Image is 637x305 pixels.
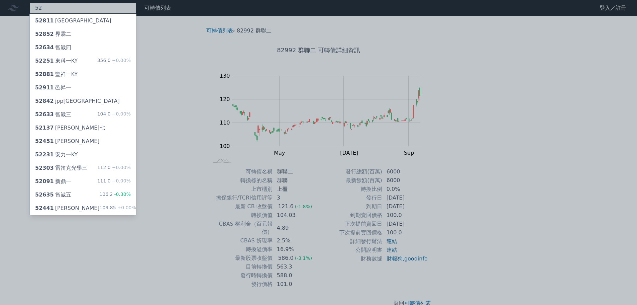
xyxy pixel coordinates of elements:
a: 52634智崴四 [30,41,136,54]
span: 52451 [35,138,54,144]
a: 52635智崴五 106.2-0.30% [30,188,136,202]
div: [GEOGRAPHIC_DATA] [35,17,111,25]
a: 52303雷笛克光學三 112.0+0.00% [30,161,136,175]
a: 52231安力一KY [30,148,136,161]
a: 52811[GEOGRAPHIC_DATA] [30,14,136,27]
span: 52811 [35,17,54,24]
span: 52251 [35,58,54,64]
span: 52911 [35,84,54,91]
div: 111.0 [97,177,131,185]
div: jpp[GEOGRAPHIC_DATA] [35,97,120,105]
div: 106.2 [99,191,131,199]
span: 52842 [35,98,54,104]
span: +0.00% [116,205,136,210]
a: 52852界霖二 [30,27,136,41]
div: 356.0 [97,57,131,65]
div: 智崴四 [35,44,71,52]
span: -0.30% [113,192,131,197]
a: 52842jpp[GEOGRAPHIC_DATA] [30,94,136,108]
div: 豐祥一KY [35,70,78,78]
div: 新鼎一 [35,177,71,185]
span: 52303 [35,165,54,171]
a: 52251東科一KY 356.0+0.00% [30,54,136,68]
span: +0.00% [111,165,131,170]
span: 52881 [35,71,54,77]
span: 52635 [35,192,54,198]
span: 52852 [35,31,54,37]
span: 52091 [35,178,54,184]
span: +0.00% [111,178,131,183]
a: 52911邑昇一 [30,81,136,94]
div: [PERSON_NAME]七 [35,124,105,132]
span: 52137 [35,125,54,131]
a: 52451[PERSON_NAME] [30,135,136,148]
div: 112.0 [97,164,131,172]
div: 104.0 [97,110,131,119]
div: 安力一KY [35,151,78,159]
div: 界霖二 [35,30,71,38]
a: 52881豐祥一KY [30,68,136,81]
a: 52441[PERSON_NAME] 109.85+0.00% [30,202,136,215]
div: [PERSON_NAME] [35,137,100,145]
span: 52441 [35,205,54,211]
a: 52091新鼎一 111.0+0.00% [30,175,136,188]
span: 52231 [35,151,54,158]
span: 52634 [35,44,54,51]
div: 智崴五 [35,191,71,199]
a: 52633智崴三 104.0+0.00% [30,108,136,121]
div: 邑昇一 [35,84,71,92]
div: 雷笛克光學三 [35,164,87,172]
span: +0.00% [111,111,131,117]
span: 52633 [35,111,54,118]
div: 智崴三 [35,110,71,119]
span: +0.00% [111,58,131,63]
div: 109.85 [100,204,136,212]
div: [PERSON_NAME] [35,204,100,212]
a: 52137[PERSON_NAME]七 [30,121,136,135]
div: 東科一KY [35,57,78,65]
